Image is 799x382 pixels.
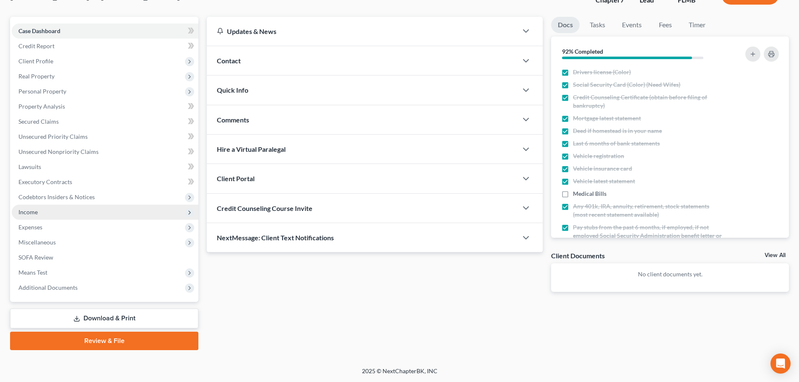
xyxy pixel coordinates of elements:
[573,139,660,148] span: Last 6 months of bank statements
[12,23,198,39] a: Case Dashboard
[770,353,791,374] div: Open Intercom Messenger
[573,177,635,185] span: Vehicle latest statement
[573,190,606,198] span: Medical Bills
[573,81,680,89] span: Social Security Card (Color) (Need Wifes)
[18,193,95,200] span: Codebtors Insiders & Notices
[217,204,312,212] span: Credit Counseling Course Invite
[18,103,65,110] span: Property Analysis
[562,48,603,55] strong: 92% Completed
[18,269,47,276] span: Means Test
[217,234,334,242] span: NextMessage: Client Text Notifications
[12,39,198,54] a: Credit Report
[217,86,248,94] span: Quick Info
[12,114,198,129] a: Secured Claims
[18,254,53,261] span: SOFA Review
[18,88,66,95] span: Personal Property
[10,309,198,328] a: Download & Print
[573,152,624,160] span: Vehicle registration
[765,252,786,258] a: View All
[573,202,722,219] span: Any 401k, IRA, annuity, retirement, stock statements (most recent statement available)
[217,145,286,153] span: Hire a Virtual Paralegal
[18,223,42,231] span: Expenses
[551,17,580,33] a: Docs
[573,93,722,110] span: Credit Counseling Certificate (obtain before filing of bankruptcy)
[18,178,72,185] span: Executory Contracts
[217,174,255,182] span: Client Portal
[217,116,249,124] span: Comments
[12,174,198,190] a: Executory Contracts
[12,250,198,265] a: SOFA Review
[573,68,631,76] span: Drivers license (Color)
[12,129,198,144] a: Unsecured Priority Claims
[573,164,632,173] span: Vehicle insurance card
[652,17,679,33] a: Fees
[558,270,782,278] p: No client documents yet.
[18,148,99,155] span: Unsecured Nonpriority Claims
[18,57,53,65] span: Client Profile
[573,114,641,122] span: Mortgage latest statement
[217,27,508,36] div: Updates & News
[18,42,55,49] span: Credit Report
[615,17,648,33] a: Events
[18,73,55,80] span: Real Property
[18,133,88,140] span: Unsecured Priority Claims
[18,163,41,170] span: Lawsuits
[551,251,605,260] div: Client Documents
[583,17,612,33] a: Tasks
[682,17,712,33] a: Timer
[10,332,198,350] a: Review & File
[18,284,78,291] span: Additional Documents
[12,144,198,159] a: Unsecured Nonpriority Claims
[161,367,639,382] div: 2025 © NextChapterBK, INC
[18,239,56,246] span: Miscellaneous
[573,127,662,135] span: Deed if homestead is in your name
[217,57,241,65] span: Contact
[18,118,59,125] span: Secured Claims
[18,208,38,216] span: Income
[12,99,198,114] a: Property Analysis
[573,223,722,248] span: Pay stubs from the past 6 months, if employed, if not employed Social Security Administration ben...
[18,27,60,34] span: Case Dashboard
[12,159,198,174] a: Lawsuits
